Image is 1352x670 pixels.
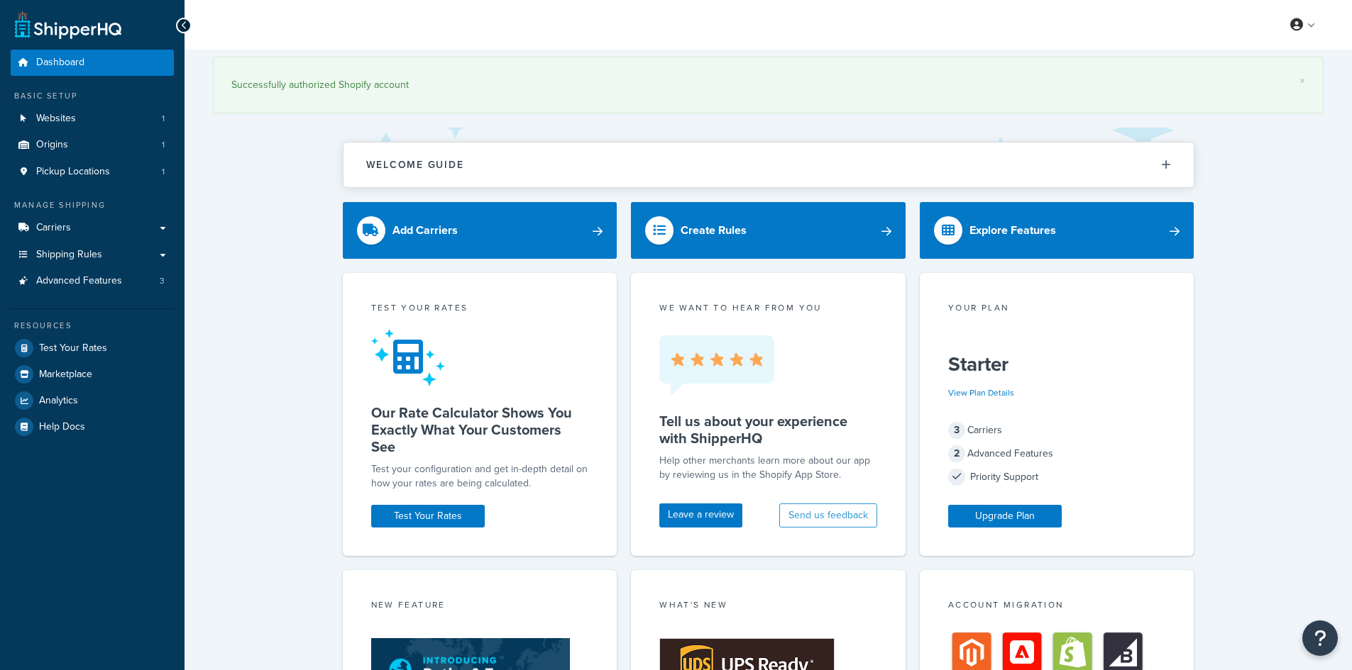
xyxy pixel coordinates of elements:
[160,275,165,287] span: 3
[366,160,464,170] h2: Welcome Guide
[11,50,174,76] a: Dashboard
[343,202,617,259] a: Add Carriers
[39,342,107,354] span: Test Your Rates
[162,166,165,178] span: 1
[11,320,174,332] div: Resources
[948,422,965,439] span: 3
[36,113,76,125] span: Websites
[948,420,1166,440] div: Carriers
[39,369,92,381] span: Marketplace
[11,215,174,241] a: Carriers
[392,220,458,240] div: Add Carriers
[659,598,877,615] div: What's New
[948,444,1166,464] div: Advanced Features
[371,598,589,615] div: New Feature
[39,421,85,433] span: Help Docs
[162,113,165,125] span: 1
[36,166,110,178] span: Pickup Locations
[948,598,1166,615] div: Account Migration
[36,139,68,151] span: Origins
[948,353,1166,376] h5: Starter
[39,395,78,407] span: Analytics
[11,268,174,294] a: Advanced Features3
[11,388,174,413] a: Analytics
[11,199,174,211] div: Manage Shipping
[11,132,174,158] a: Origins1
[11,90,174,102] div: Basic Setup
[11,106,174,132] li: Websites
[631,202,906,259] a: Create Rules
[36,275,122,287] span: Advanced Features
[681,220,747,240] div: Create Rules
[344,143,1194,187] button: Welcome Guide
[948,301,1166,318] div: Your Plan
[36,249,102,261] span: Shipping Rules
[371,462,589,491] div: Test your configuration and get in-depth detail on how your rates are being calculated.
[231,75,1305,95] div: Successfully authorized Shopify account
[11,268,174,294] li: Advanced Features
[948,467,1166,487] div: Priority Support
[371,404,589,455] h5: Our Rate Calculator Shows You Exactly What Your Customers See
[162,139,165,151] span: 1
[371,301,589,318] div: Test your rates
[11,159,174,185] a: Pickup Locations1
[11,414,174,440] a: Help Docs
[920,202,1194,259] a: Explore Features
[11,335,174,361] a: Test Your Rates
[11,132,174,158] li: Origins
[779,503,877,527] button: Send us feedback
[11,159,174,185] li: Pickup Locations
[659,301,877,314] p: we want to hear from you
[11,106,174,132] a: Websites1
[948,505,1062,527] a: Upgrade Plan
[969,220,1056,240] div: Explore Features
[11,362,174,387] a: Marketplace
[948,386,1014,399] a: View Plan Details
[659,454,877,482] p: Help other merchants learn more about our app by reviewing us in the Shopify App Store.
[948,445,965,462] span: 2
[659,413,877,447] h5: Tell us about your experience with ShipperHQ
[11,242,174,268] a: Shipping Rules
[659,503,742,527] a: Leave a review
[1302,620,1338,656] button: Open Resource Center
[36,222,71,234] span: Carriers
[36,57,84,69] span: Dashboard
[371,505,485,527] a: Test Your Rates
[1299,75,1305,86] a: ×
